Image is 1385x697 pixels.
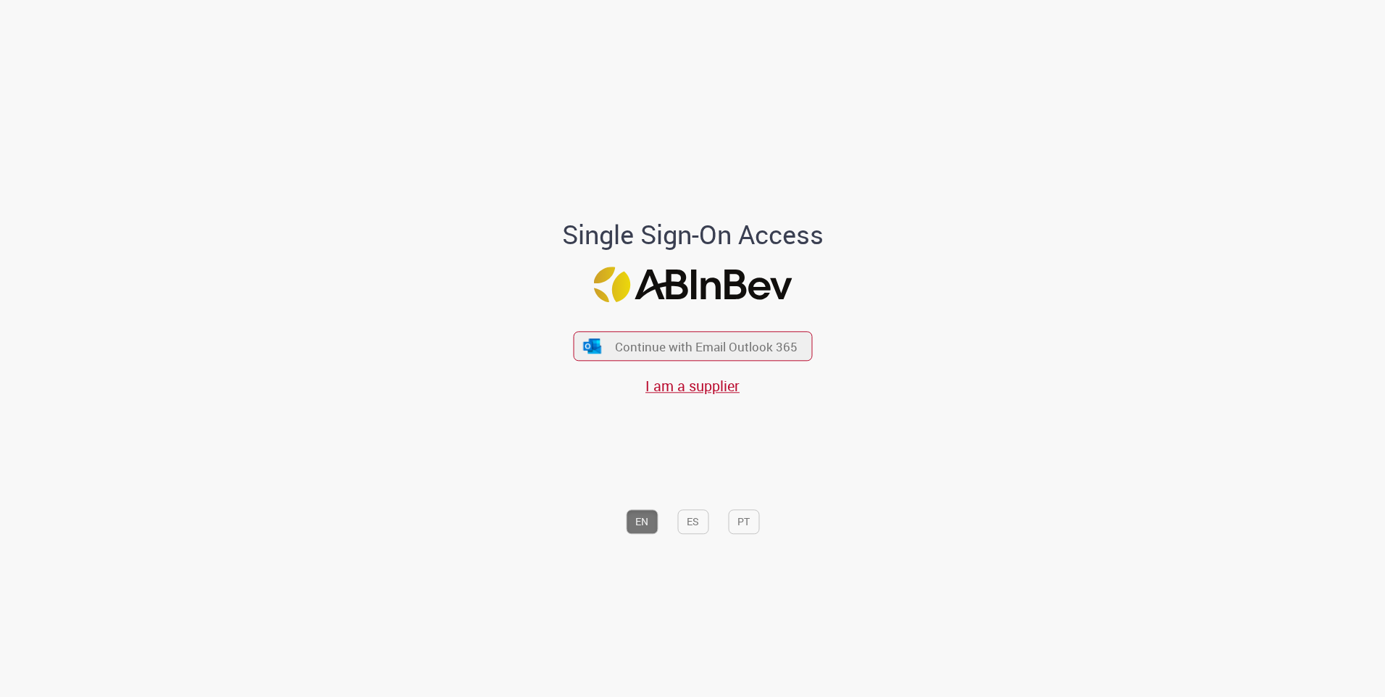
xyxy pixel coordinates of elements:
span: Continue with Email Outlook 365 [615,338,798,355]
button: EN [626,509,658,534]
h1: Single Sign-On Access [492,221,894,250]
button: ícone Azure/Microsoft 360 Continue with Email Outlook 365 [573,331,812,361]
a: I am a supplier [645,377,740,396]
img: Logo ABInBev [593,267,792,302]
img: ícone Azure/Microsoft 360 [582,338,603,354]
button: ES [677,509,708,534]
button: PT [728,509,759,534]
